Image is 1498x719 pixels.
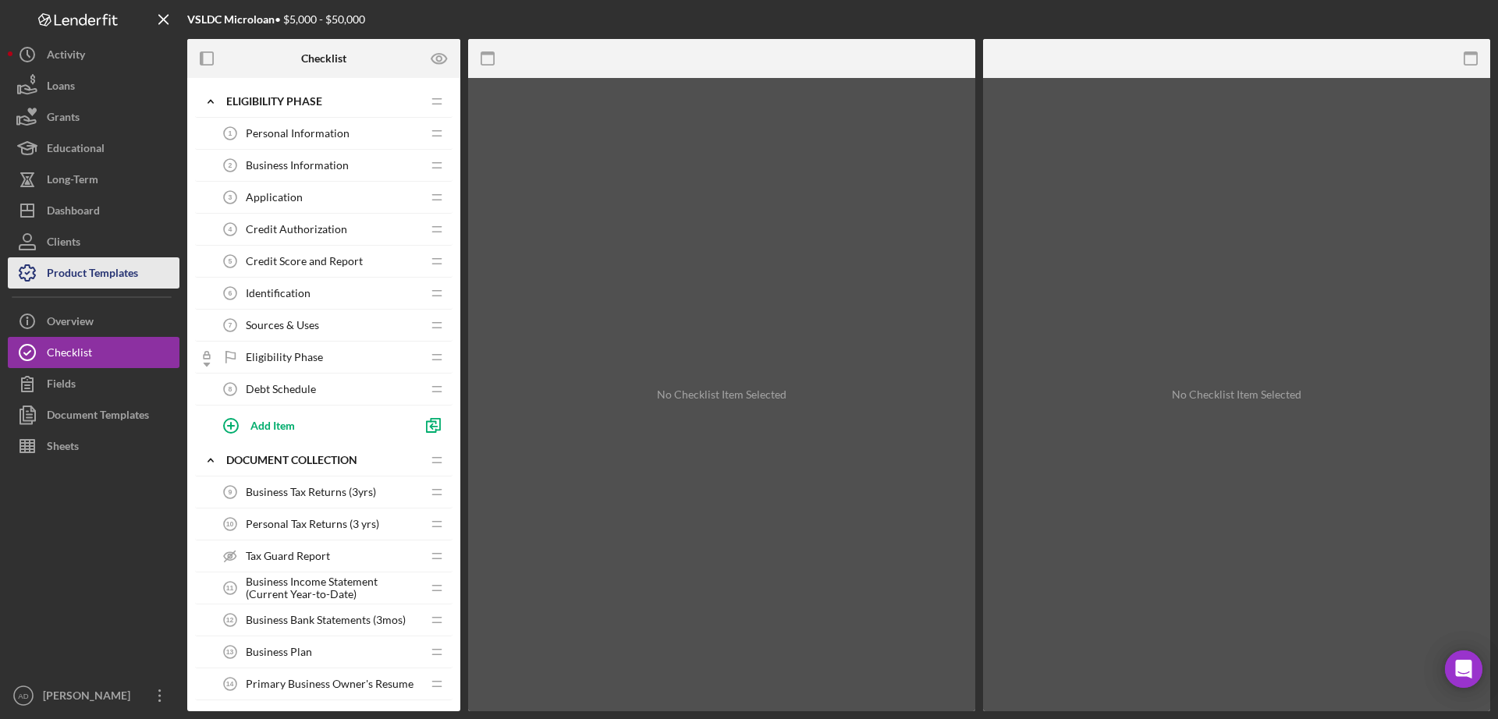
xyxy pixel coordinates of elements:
button: Checklist [8,337,179,368]
button: Activity [8,39,179,70]
button: Long-Term [8,164,179,195]
div: Fields [47,368,76,403]
tspan: 8 [229,385,233,393]
tspan: 10 [226,520,234,528]
span: Identification [246,287,311,299]
tspan: 11 [226,584,234,592]
tspan: 6 [229,289,233,297]
div: Checklist [47,337,92,372]
span: Business Plan [246,646,312,658]
span: Credit Authorization [246,223,347,236]
text: AD [18,692,28,700]
b: VSLDC Microloan [187,12,275,26]
tspan: 13 [226,648,234,656]
span: Business Information [246,159,349,172]
span: Credit Score and Report [246,255,363,267]
button: Sheets [8,430,179,462]
div: Overview [47,306,94,341]
div: Dashboard [47,195,100,230]
div: Eligibility Phase [226,95,421,108]
div: Sheets [47,430,79,466]
div: Open Intercom Messenger [1445,650,1482,688]
tspan: 2 [229,161,233,169]
div: No Checklist Item Selected [1172,388,1301,401]
div: Educational [47,133,105,168]
button: Fields [8,368,179,399]
button: Loans [8,70,179,101]
button: Overview [8,306,179,337]
tspan: 12 [226,616,234,624]
div: Clients [47,226,80,261]
span: Eligibility Phase [246,351,323,363]
tspan: 1 [229,129,233,137]
button: Document Templates [8,399,179,430]
tspan: 4 [229,225,233,233]
span: Business Tax Returns (3yrs) [246,486,376,498]
div: Grants [47,101,80,136]
div: Long-Term [47,164,98,199]
span: Personal Information [246,127,350,140]
tspan: 9 [229,488,233,496]
tspan: 14 [226,680,234,688]
div: Activity [47,39,85,74]
span: Personal Tax Returns (3 yrs) [246,518,379,530]
div: Product Templates [47,257,138,292]
div: Document Collection [226,454,421,466]
tspan: 3 [229,193,233,201]
span: Primary Business Owner's Resume [246,678,414,690]
span: Sources & Uses [246,319,319,331]
button: Dashboard [8,195,179,226]
tspan: 7 [229,321,233,329]
button: AD[PERSON_NAME] [8,680,179,711]
span: Application [246,191,303,204]
button: Add Item [211,409,414,441]
span: Business Income Statement (Current Year-to-Date) [246,576,421,600]
tspan: 5 [229,257,233,265]
button: Clients [8,226,179,257]
button: Grants [8,101,179,133]
span: Business Bank Statements (3mos) [246,614,406,626]
b: Checklist [301,52,346,65]
div: • $5,000 - $50,000 [187,13,365,26]
div: [PERSON_NAME] [39,680,140,715]
button: Product Templates [8,257,179,289]
span: Tax Guard Report [246,550,330,562]
div: No Checklist Item Selected [657,388,786,401]
div: Loans [47,70,75,105]
div: Document Templates [47,399,149,434]
button: Educational [8,133,179,164]
span: Debt Schedule [246,383,316,395]
div: Add Item [250,410,295,440]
